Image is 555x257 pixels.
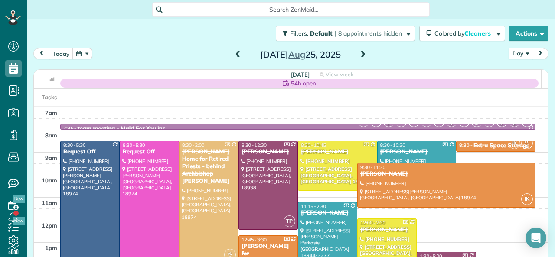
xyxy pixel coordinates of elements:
span: 8:30 - 12:30 [242,142,267,148]
span: 12:00 - 2:30 [360,220,385,226]
small: 4 [471,120,482,128]
span: 8:30 - 5:30 [123,142,145,148]
span: Cleaners [464,29,492,37]
span: Aug [288,49,305,60]
span: 8:30 - 10:45 [301,142,326,148]
span: IK [521,193,533,205]
span: AL [228,251,232,256]
span: View week [326,71,353,78]
button: next [532,48,548,59]
div: Request Off [122,148,176,156]
span: Filters: [290,29,308,37]
button: today [49,48,73,59]
span: IK [509,137,520,149]
span: | 8 appointments hidden [335,29,402,37]
span: Default [310,29,333,37]
small: 1 [522,143,532,151]
span: [DATE] [291,71,310,78]
button: prev [33,48,50,59]
div: Extra Space Storage [473,142,529,150]
span: TP [284,215,295,227]
h2: [DATE] 25, 2025 [246,50,355,59]
button: Day [509,48,533,59]
span: 54h open [291,79,316,88]
div: team meeting - Maid For You,inc. [78,125,167,133]
span: 11am [42,199,57,206]
div: [PERSON_NAME] [360,170,533,178]
span: 8:30 - 2:00 [182,142,205,148]
span: 7am [45,109,57,116]
div: [PERSON_NAME] [300,209,355,217]
span: 8am [45,132,57,139]
span: Tasks [42,94,57,101]
small: 2 [509,120,520,128]
button: Actions [509,26,548,41]
span: 8:30 - 10:30 [380,142,405,148]
span: 12:45 - 3:30 [242,237,267,243]
div: [PERSON_NAME] [360,226,414,234]
div: [PERSON_NAME] [380,148,454,156]
span: 9:30 - 11:30 [360,164,385,170]
div: Open Intercom Messenger [526,228,546,248]
div: [PERSON_NAME] [300,148,375,156]
div: [PERSON_NAME] Home for Retired Priests - behind Archbishop [PERSON_NAME] [182,148,236,185]
div: Request Off [63,148,117,156]
span: 10am [42,177,57,184]
span: 1pm [45,244,57,251]
small: 1 [446,120,457,128]
button: Filters: Default | 8 appointments hidden [276,26,415,41]
button: Colored byCleaners [419,26,505,41]
span: 12pm [42,222,57,229]
small: 1 [496,120,507,128]
small: 2 [383,120,394,128]
a: Filters: Default | 8 appointments hidden [271,26,415,41]
span: 11:15 - 2:30 [301,203,326,209]
span: New [13,195,25,203]
span: 9am [45,154,57,161]
div: [PERSON_NAME] [241,148,295,156]
span: Colored by [434,29,494,37]
span: 8:30 - 5:30 [63,142,86,148]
